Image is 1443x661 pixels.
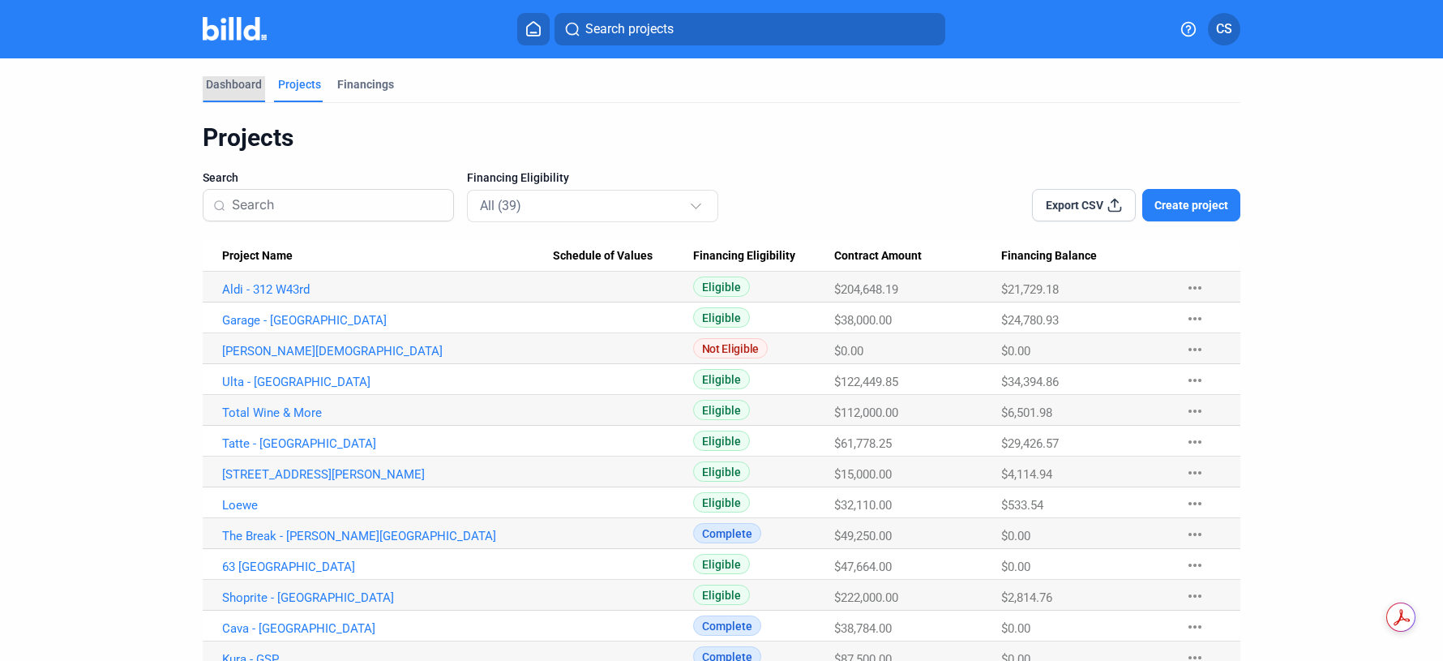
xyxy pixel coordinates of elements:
[693,585,750,605] span: Eligible
[1001,590,1052,605] span: $2,814.76
[834,282,898,297] span: $204,648.19
[693,307,750,328] span: Eligible
[1185,556,1205,575] mat-icon: more_horiz
[555,13,945,45] button: Search projects
[1185,463,1205,483] mat-icon: more_horiz
[222,375,553,389] a: Ulta - [GEOGRAPHIC_DATA]
[222,621,553,636] a: Cava - [GEOGRAPHIC_DATA]
[1001,344,1030,358] span: $0.00
[1185,494,1205,513] mat-icon: more_horiz
[693,616,761,636] span: Complete
[693,249,834,264] div: Financing Eligibility
[1185,371,1205,390] mat-icon: more_horiz
[834,590,898,605] span: $222,000.00
[1185,617,1205,637] mat-icon: more_horiz
[467,170,569,186] span: Financing Eligibility
[834,529,892,543] span: $49,250.00
[553,249,693,264] div: Schedule of Values
[1185,340,1205,359] mat-icon: more_horiz
[480,198,521,213] mat-select-trigger: All (39)
[693,461,750,482] span: Eligible
[203,170,238,186] span: Search
[834,560,892,574] span: $47,664.00
[834,621,892,636] span: $38,784.00
[1185,586,1205,606] mat-icon: more_horiz
[1001,313,1059,328] span: $24,780.93
[693,369,750,389] span: Eligible
[222,249,293,264] span: Project Name
[222,406,553,420] a: Total Wine & More
[1154,197,1228,213] span: Create project
[585,19,674,39] span: Search projects
[1216,19,1232,39] span: CS
[222,282,553,297] a: Aldi - 312 W43rd
[834,467,892,482] span: $15,000.00
[222,249,553,264] div: Project Name
[693,523,761,543] span: Complete
[222,467,553,482] a: [STREET_ADDRESS][PERSON_NAME]
[222,529,553,543] a: The Break - [PERSON_NAME][GEOGRAPHIC_DATA]
[1185,278,1205,298] mat-icon: more_horiz
[1001,436,1059,451] span: $29,426.57
[693,249,795,264] span: Financing Eligibility
[222,498,553,513] a: Loewe
[1046,197,1103,213] span: Export CSV
[232,188,443,222] input: Search
[1001,406,1052,420] span: $6,501.98
[222,560,553,574] a: 63 [GEOGRAPHIC_DATA]
[553,249,653,264] span: Schedule of Values
[1001,282,1059,297] span: $21,729.18
[206,76,262,92] div: Dashboard
[1001,467,1052,482] span: $4,114.94
[1208,13,1240,45] button: CS
[222,313,553,328] a: Garage - [GEOGRAPHIC_DATA]
[222,436,553,451] a: Tatte - [GEOGRAPHIC_DATA]
[834,375,898,389] span: $122,449.85
[1185,309,1205,328] mat-icon: more_horiz
[693,431,750,451] span: Eligible
[203,17,267,41] img: Billd Company Logo
[834,406,898,420] span: $112,000.00
[337,76,394,92] div: Financings
[1032,189,1136,221] button: Export CSV
[693,554,750,574] span: Eligible
[1001,249,1169,264] div: Financing Balance
[834,436,892,451] span: $61,778.25
[834,249,1001,264] div: Contract Amount
[834,249,922,264] span: Contract Amount
[693,492,750,513] span: Eligible
[1185,401,1205,421] mat-icon: more_horiz
[1001,249,1097,264] span: Financing Balance
[1185,525,1205,544] mat-icon: more_horiz
[222,344,553,358] a: [PERSON_NAME][DEMOGRAPHIC_DATA]
[693,400,750,420] span: Eligible
[1001,529,1030,543] span: $0.00
[278,76,321,92] div: Projects
[1001,621,1030,636] span: $0.00
[693,338,768,358] span: Not Eligible
[834,344,863,358] span: $0.00
[1142,189,1240,221] button: Create project
[1001,375,1059,389] span: $34,394.86
[203,122,1240,153] div: Projects
[834,313,892,328] span: $38,000.00
[1001,498,1043,513] span: $533.54
[222,590,553,605] a: Shoprite - [GEOGRAPHIC_DATA]
[693,277,750,297] span: Eligible
[1001,560,1030,574] span: $0.00
[1185,432,1205,452] mat-icon: more_horiz
[834,498,892,513] span: $32,110.00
